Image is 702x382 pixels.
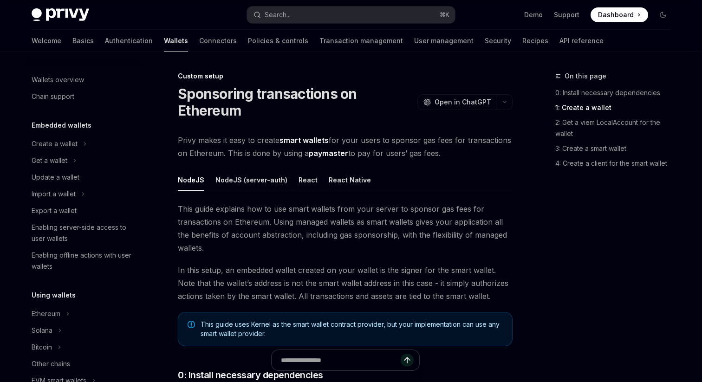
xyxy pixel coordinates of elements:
[279,136,329,145] strong: smart wallets
[555,100,678,115] a: 1: Create a wallet
[72,30,94,52] a: Basics
[598,10,634,19] span: Dashboard
[24,88,143,105] a: Chain support
[24,247,143,275] a: Enabling offline actions with user wallets
[32,8,89,21] img: dark logo
[32,30,61,52] a: Welcome
[24,71,143,88] a: Wallets overview
[309,149,348,158] a: paymaster
[554,10,579,19] a: Support
[24,169,143,186] a: Update a wallet
[32,358,70,369] div: Other chains
[178,202,513,254] span: This guide explains how to use smart wallets from your server to sponsor gas fees for transaction...
[32,188,76,200] div: Import a wallet
[591,7,648,22] a: Dashboard
[199,30,237,52] a: Connectors
[656,7,670,22] button: Toggle dark mode
[32,342,52,353] div: Bitcoin
[32,120,91,131] h5: Embedded wallets
[414,30,474,52] a: User management
[32,205,77,216] div: Export a wallet
[265,9,291,20] div: Search...
[32,325,52,336] div: Solana
[24,202,143,219] a: Export a wallet
[522,30,548,52] a: Recipes
[32,308,60,319] div: Ethereum
[215,169,287,191] button: NodeJS (server-auth)
[24,219,143,247] a: Enabling server-side access to user wallets
[417,94,497,110] button: Open in ChatGPT
[32,138,78,149] div: Create a wallet
[555,141,678,156] a: 3: Create a smart wallet
[559,30,604,52] a: API reference
[440,11,449,19] span: ⌘ K
[178,264,513,303] span: In this setup, an embedded wallet created on your wallet is the signer for the smart wallet. Note...
[32,250,137,272] div: Enabling offline actions with user wallets
[32,222,137,244] div: Enabling server-side access to user wallets
[329,169,371,191] button: React Native
[524,10,543,19] a: Demo
[247,6,455,23] button: Search...⌘K
[32,155,67,166] div: Get a wallet
[105,30,153,52] a: Authentication
[32,290,76,301] h5: Using wallets
[555,85,678,100] a: 0: Install necessary dependencies
[299,169,318,191] button: React
[32,91,74,102] div: Chain support
[485,30,511,52] a: Security
[178,85,414,119] h1: Sponsoring transactions on Ethereum
[188,321,195,328] svg: Note
[201,320,503,338] span: This guide uses Kernel as the smart wallet contract provider, but your implementation can use any...
[178,71,513,81] div: Custom setup
[435,97,491,107] span: Open in ChatGPT
[32,172,79,183] div: Update a wallet
[401,354,414,367] button: Send message
[178,134,513,160] span: Privy makes it easy to create for your users to sponsor gas fees for transactions on Ethereum. Th...
[565,71,606,82] span: On this page
[555,156,678,171] a: 4: Create a client for the smart wallet
[164,30,188,52] a: Wallets
[248,30,308,52] a: Policies & controls
[32,74,84,85] div: Wallets overview
[178,169,204,191] button: NodeJS
[319,30,403,52] a: Transaction management
[24,356,143,372] a: Other chains
[555,115,678,141] a: 2: Get a viem LocalAccount for the wallet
